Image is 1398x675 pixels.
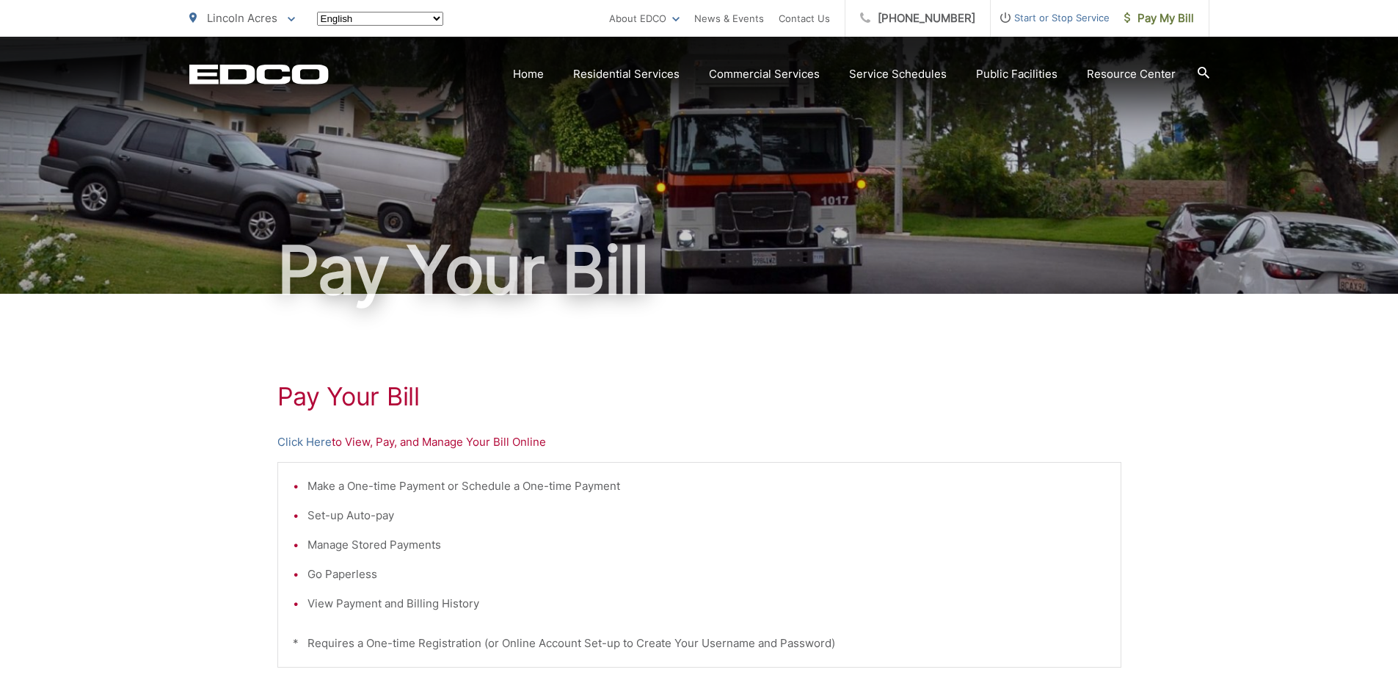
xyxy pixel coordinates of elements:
[976,65,1057,83] a: Public Facilities
[293,635,1106,652] p: * Requires a One-time Registration (or Online Account Set-up to Create Your Username and Password)
[1124,10,1194,27] span: Pay My Bill
[317,12,443,26] select: Select a language
[307,595,1106,613] li: View Payment and Billing History
[307,477,1106,495] li: Make a One-time Payment or Schedule a One-time Payment
[609,10,680,27] a: About EDCO
[1087,65,1176,83] a: Resource Center
[849,65,947,83] a: Service Schedules
[694,10,764,27] a: News & Events
[573,65,680,83] a: Residential Services
[709,65,820,83] a: Commercial Services
[779,10,830,27] a: Contact Us
[207,11,277,25] span: Lincoln Acres
[277,433,332,451] a: Click Here
[277,433,1121,451] p: to View, Pay, and Manage Your Bill Online
[307,536,1106,554] li: Manage Stored Payments
[307,507,1106,524] li: Set-up Auto-pay
[189,64,329,84] a: EDCD logo. Return to the homepage.
[513,65,544,83] a: Home
[307,566,1106,583] li: Go Paperless
[277,382,1121,411] h1: Pay Your Bill
[189,234,1209,307] h1: Pay Your Bill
